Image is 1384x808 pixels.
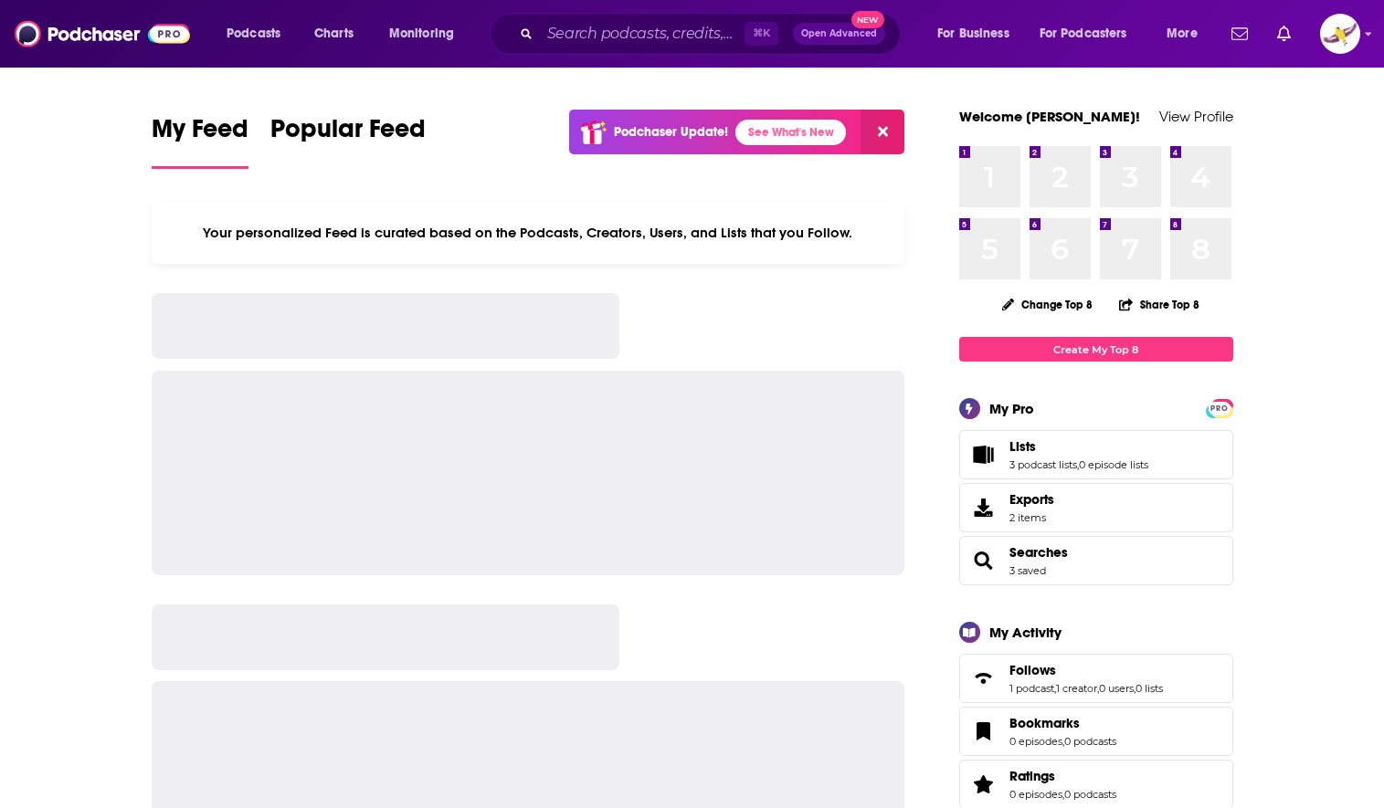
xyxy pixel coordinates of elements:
[389,21,454,47] span: Monitoring
[1134,682,1136,695] span: ,
[851,11,884,28] span: New
[1062,788,1064,801] span: ,
[966,495,1002,520] span: Exports
[1054,682,1056,695] span: ,
[152,202,905,264] div: Your personalized Feed is curated based on the Podcasts, Creators, Users, and Lists that you Follow.
[1270,18,1298,49] a: Show notifications dropdown
[270,113,426,155] span: Popular Feed
[1040,21,1127,47] span: For Podcasters
[959,654,1233,703] span: Follows
[1009,458,1077,471] a: 3 podcast lists
[924,19,1032,48] button: open menu
[959,707,1233,756] span: Bookmarks
[1009,438,1148,455] a: Lists
[1064,735,1116,748] a: 0 podcasts
[1154,19,1220,48] button: open menu
[1077,458,1079,471] span: ,
[1099,682,1134,695] a: 0 users
[959,536,1233,585] span: Searches
[966,719,1002,744] a: Bookmarks
[152,113,248,169] a: My Feed
[302,19,364,48] a: Charts
[614,124,728,140] p: Podchaser Update!
[1009,544,1068,561] a: Searches
[227,21,280,47] span: Podcasts
[1009,491,1054,508] span: Exports
[959,337,1233,362] a: Create My Top 8
[959,108,1140,125] a: Welcome [PERSON_NAME]!
[1079,458,1148,471] a: 0 episode lists
[959,483,1233,532] a: Exports
[1009,511,1054,524] span: 2 items
[15,16,190,51] img: Podchaser - Follow, Share and Rate Podcasts
[1028,19,1154,48] button: open menu
[801,29,877,38] span: Open Advanced
[1009,682,1054,695] a: 1 podcast
[507,13,918,55] div: Search podcasts, credits, & more...
[214,19,304,48] button: open menu
[1009,564,1046,577] a: 3 saved
[937,21,1009,47] span: For Business
[1118,287,1200,322] button: Share Top 8
[1062,735,1064,748] span: ,
[1009,715,1080,731] span: Bookmarks
[793,23,885,45] button: Open AdvancedNew
[1009,768,1055,784] span: Ratings
[991,293,1104,316] button: Change Top 8
[959,430,1233,479] span: Lists
[1009,662,1056,678] span: Follows
[1097,682,1099,695] span: ,
[735,120,846,145] a: See What's New
[966,548,1002,573] a: Searches
[966,666,1002,691] a: Follows
[1009,768,1116,784] a: Ratings
[989,400,1034,417] div: My Pro
[1056,682,1097,695] a: 1 creator
[1136,682,1163,695] a: 0 lists
[1224,18,1255,49] a: Show notifications dropdown
[1009,438,1036,455] span: Lists
[1209,402,1231,415] span: PRO
[540,19,745,48] input: Search podcasts, credits, & more...
[270,113,426,169] a: Popular Feed
[1009,788,1062,801] a: 0 episodes
[966,442,1002,467] a: Lists
[1159,108,1233,125] a: View Profile
[966,771,1002,797] a: Ratings
[1009,735,1062,748] a: 0 episodes
[314,21,354,47] span: Charts
[1167,21,1198,47] span: More
[376,19,478,48] button: open menu
[152,113,248,155] span: My Feed
[1064,788,1116,801] a: 0 podcasts
[745,22,778,46] span: ⌘ K
[1320,14,1360,54] img: User Profile
[1320,14,1360,54] button: Show profile menu
[1009,662,1163,678] a: Follows
[1009,715,1116,731] a: Bookmarks
[1209,401,1231,414] a: PRO
[1320,14,1360,54] span: Logged in as Goldfinch
[989,624,1062,641] div: My Activity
